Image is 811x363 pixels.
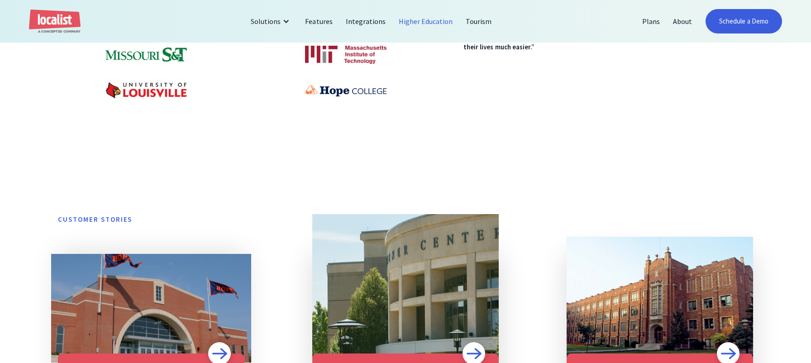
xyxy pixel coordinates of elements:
[251,16,281,27] div: Solutions
[706,9,782,33] a: Schedule a Demo
[636,10,667,32] a: Plans
[58,215,753,225] h6: CUstomer stories
[305,85,386,96] img: Hope College logo
[105,82,187,99] img: University of Louisville logo
[299,10,339,32] a: Features
[667,10,699,32] a: About
[339,10,392,32] a: Integrations
[29,10,81,33] a: home
[305,46,386,64] img: Massachusetts Institute of Technology logo
[105,48,187,62] img: Missouri S&T logo
[244,10,299,32] div: Solutions
[392,10,460,32] a: Higher Education
[459,10,498,32] a: Tourism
